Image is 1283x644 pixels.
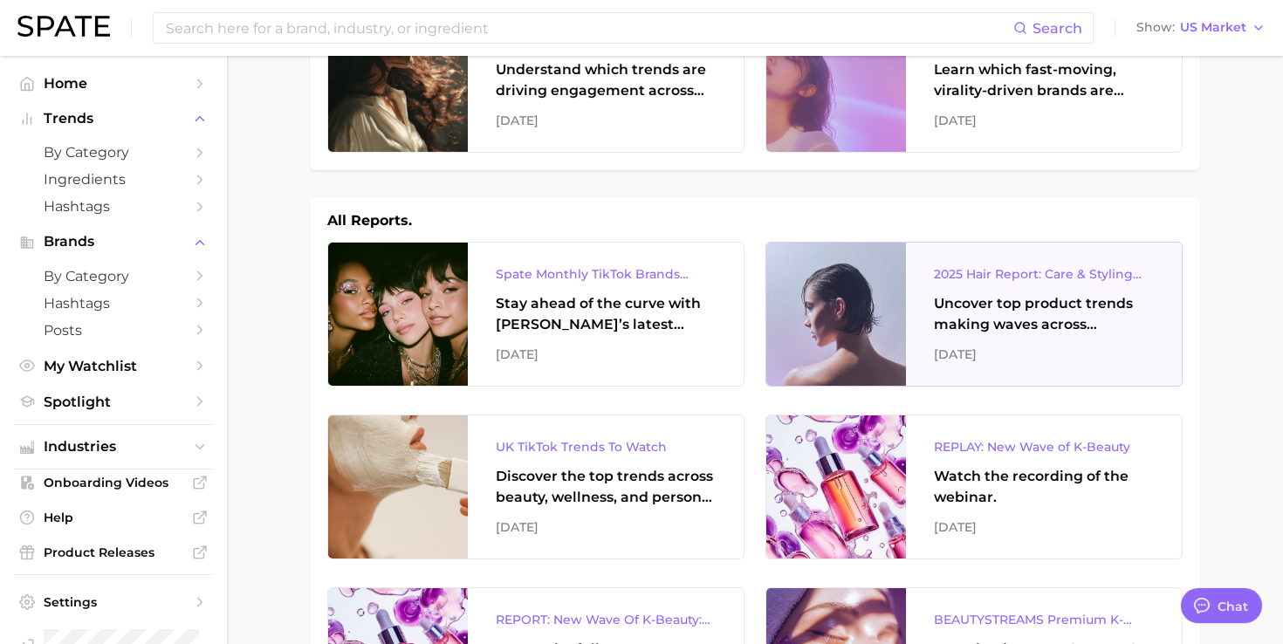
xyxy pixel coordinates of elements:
[14,589,213,615] a: Settings
[14,166,213,193] a: Ingredients
[17,16,110,37] img: SPATE
[496,110,716,131] div: [DATE]
[934,293,1154,335] div: Uncover top product trends making waves across platforms — along with key insights into benefits,...
[44,439,183,455] span: Industries
[765,242,1183,387] a: 2025 Hair Report: Care & Styling ProductsUncover top product trends making waves across platforms...
[44,111,183,127] span: Trends
[14,193,213,220] a: Hashtags
[14,317,213,344] a: Posts
[934,466,1154,508] div: Watch the recording of the webinar.
[14,139,213,166] a: by Category
[765,8,1183,153] a: YipitData x Spate Report Virality-Driven Brands Are Taking a Slice of the Beauty PieLearn which f...
[327,414,744,559] a: UK TikTok Trends To WatchDiscover the top trends across beauty, wellness, and personal care on Ti...
[1132,17,1270,39] button: ShowUS Market
[1136,23,1175,32] span: Show
[14,539,213,565] a: Product Releases
[934,59,1154,101] div: Learn which fast-moving, virality-driven brands are leading the pack, the risks of viral growth, ...
[934,110,1154,131] div: [DATE]
[44,171,183,188] span: Ingredients
[327,8,744,153] a: Beauty Tracker with Popularity IndexUnderstand which trends are driving engagement across platfor...
[327,242,744,387] a: Spate Monthly TikTok Brands TrackerStay ahead of the curve with [PERSON_NAME]’s latest monthly tr...
[14,469,213,496] a: Onboarding Videos
[44,198,183,215] span: Hashtags
[496,466,716,508] div: Discover the top trends across beauty, wellness, and personal care on TikTok [GEOGRAPHIC_DATA].
[496,609,716,630] div: REPORT: New Wave Of K-Beauty: [GEOGRAPHIC_DATA]’s Trending Innovations In Skincare & Color Cosmetics
[44,234,183,250] span: Brands
[44,594,183,610] span: Settings
[934,517,1154,538] div: [DATE]
[496,264,716,284] div: Spate Monthly TikTok Brands Tracker
[44,322,183,339] span: Posts
[1180,23,1246,32] span: US Market
[496,517,716,538] div: [DATE]
[44,268,183,284] span: by Category
[14,353,213,380] a: My Watchlist
[14,106,213,132] button: Trends
[934,609,1154,630] div: BEAUTYSTREAMS Premium K-beauty Trends Report
[14,434,213,460] button: Industries
[14,290,213,317] a: Hashtags
[14,70,213,97] a: Home
[934,436,1154,457] div: REPLAY: New Wave of K-Beauty
[14,229,213,255] button: Brands
[44,545,183,560] span: Product Releases
[44,358,183,374] span: My Watchlist
[44,475,183,490] span: Onboarding Videos
[14,504,213,531] a: Help
[44,510,183,525] span: Help
[496,344,716,365] div: [DATE]
[327,210,412,231] h1: All Reports.
[765,414,1183,559] a: REPLAY: New Wave of K-BeautyWatch the recording of the webinar.[DATE]
[164,13,1013,43] input: Search here for a brand, industry, or ingredient
[44,394,183,410] span: Spotlight
[496,59,716,101] div: Understand which trends are driving engagement across platforms in the skin, hair, makeup, and fr...
[44,75,183,92] span: Home
[496,436,716,457] div: UK TikTok Trends To Watch
[44,144,183,161] span: by Category
[14,388,213,415] a: Spotlight
[1033,20,1082,37] span: Search
[14,263,213,290] a: by Category
[934,344,1154,365] div: [DATE]
[934,264,1154,284] div: 2025 Hair Report: Care & Styling Products
[44,295,183,312] span: Hashtags
[496,293,716,335] div: Stay ahead of the curve with [PERSON_NAME]’s latest monthly tracker, spotlighting the fastest-gro...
